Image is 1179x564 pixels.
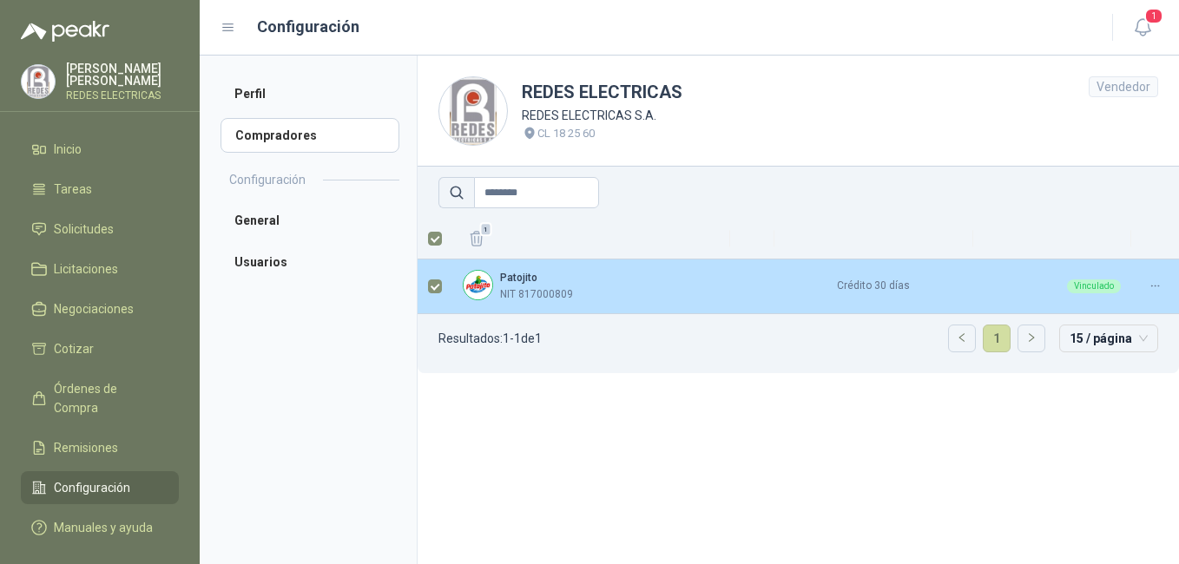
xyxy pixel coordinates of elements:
[22,65,55,98] img: Company Logo
[21,213,179,246] a: Solicitudes
[21,252,179,285] a: Licitaciones
[984,325,1010,351] a: 1
[21,332,179,365] a: Cotizar
[54,438,118,457] span: Remisiones
[54,478,130,497] span: Configuración
[54,299,134,318] span: Negociaciones
[1144,8,1163,24] span: 1
[957,332,967,343] span: left
[1018,325,1044,351] button: right
[1018,325,1045,352] li: Página siguiente
[221,245,399,279] a: Usuarios
[54,379,162,417] span: Órdenes de Compra
[21,133,179,166] a: Inicio
[54,339,94,358] span: Cotizar
[21,511,179,544] a: Manuales y ayuda
[21,173,179,206] a: Tareas
[21,372,179,424] a: Órdenes de Compra
[438,332,542,344] p: Resultados: 1 - 1 de 1
[522,79,682,106] h1: REDES ELECTRICAS
[1026,332,1037,343] span: right
[1127,12,1158,43] button: 1
[500,272,537,284] b: Patojito
[21,21,109,42] img: Logo peakr
[221,76,399,111] a: Perfil
[464,271,492,299] img: Company Logo
[21,292,179,325] a: Negociaciones
[948,325,976,352] li: Página anterior
[1067,279,1121,293] div: Vinculado
[439,77,507,145] img: Company Logo
[983,325,1011,352] li: 1
[229,170,306,189] h2: Configuración
[1070,325,1148,351] span: 15 / página
[500,286,573,303] p: NIT 817000809
[54,518,153,537] span: Manuales y ayuda
[257,15,359,39] h1: Configuración
[221,203,399,238] a: General
[21,471,179,504] a: Configuración
[949,325,975,351] button: left
[1089,76,1158,97] div: Vendedor
[66,62,179,87] p: [PERSON_NAME] [PERSON_NAME]
[522,106,682,125] p: REDES ELECTRICAS S.A.
[537,125,595,142] p: CL 18 25 60
[54,220,114,239] span: Solicitudes
[463,225,491,252] button: 1
[1059,325,1158,352] div: tamaño de página
[221,118,399,153] a: Compradores
[54,259,118,279] span: Licitaciones
[21,431,179,464] a: Remisiones
[66,90,179,101] p: REDES ELECTRICAS
[480,222,492,236] span: 1
[774,259,973,314] td: Crédito 30 días
[54,180,92,199] span: Tareas
[54,140,82,159] span: Inicio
